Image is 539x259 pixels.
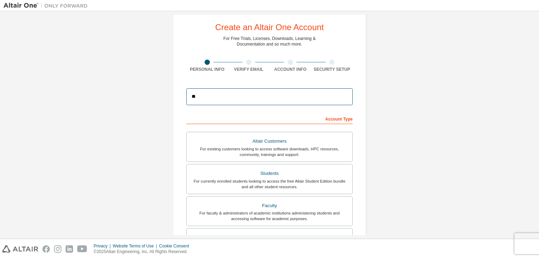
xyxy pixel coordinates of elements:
img: instagram.svg [54,245,61,253]
div: Cookie Consent [159,243,193,249]
div: For faculty & administrators of academic institutions administering students and accessing softwa... [191,210,348,221]
img: facebook.svg [42,245,50,253]
div: Verify Email [228,67,270,72]
div: Create an Altair One Account [215,23,324,32]
div: Personal Info [186,67,228,72]
div: Students [191,169,348,178]
div: For currently enrolled students looking to access the free Altair Student Edition bundle and all ... [191,178,348,190]
p: © 2025 Altair Engineering, Inc. All Rights Reserved. [94,249,193,255]
div: Website Terms of Use [113,243,159,249]
div: Faculty [191,201,348,211]
img: altair_logo.svg [2,245,38,253]
div: Altair Customers [191,136,348,146]
div: For existing customers looking to access software downloads, HPC resources, community, trainings ... [191,146,348,157]
div: For Free Trials, Licenses, Downloads, Learning & Documentation and so much more. [224,36,316,47]
div: Account Type [186,113,353,124]
img: linkedin.svg [66,245,73,253]
div: Security Setup [311,67,353,72]
div: Privacy [94,243,113,249]
img: youtube.svg [77,245,87,253]
div: Everyone else [191,233,348,243]
img: Altair One [4,2,91,9]
div: Account Info [269,67,311,72]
